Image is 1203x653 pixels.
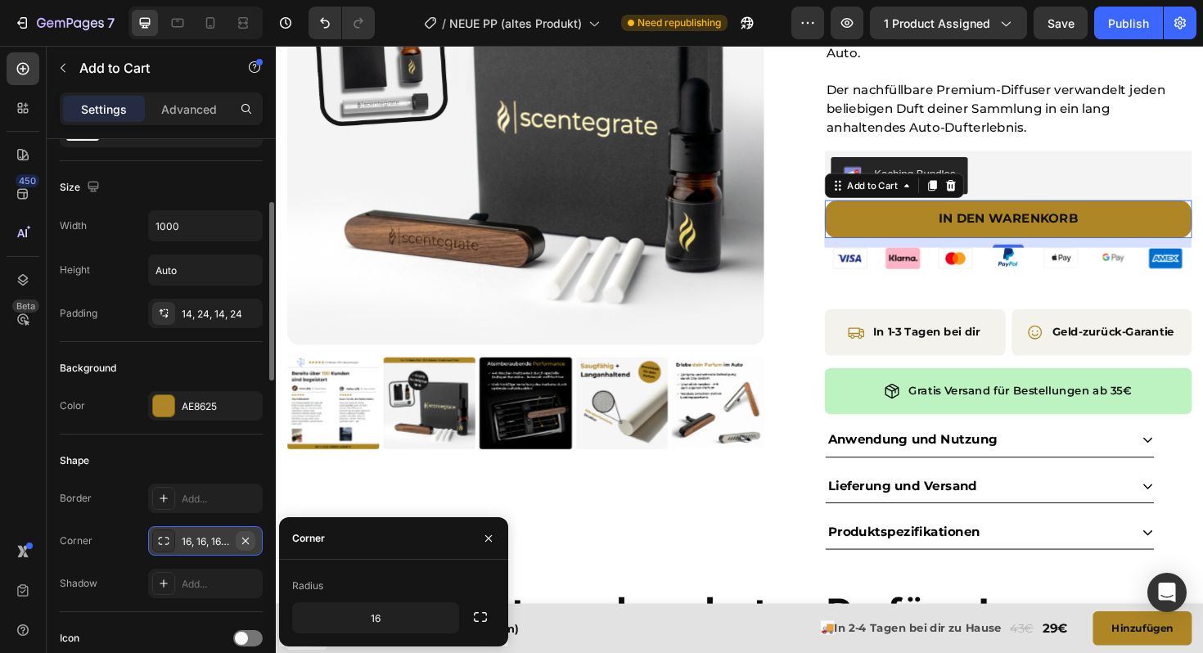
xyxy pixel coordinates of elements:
div: AE8625 [182,399,259,414]
span: / [442,15,446,32]
p: Geld-zurück-Garantie [822,293,951,313]
span: Save [1048,16,1075,30]
div: 450 [16,174,39,187]
iframe: Design area [276,46,1203,653]
img: gempages_521846845379445685-8a1d150e-8ec1-4153-896e-c58a73b70b3a.svg [590,214,627,236]
div: Padding [60,306,97,321]
p: Add to Cart [79,58,219,78]
button: 1 product assigned [870,7,1027,39]
p: Gratis Versand für Bestellungen ab 35€ [670,355,906,376]
img: KachingBundles.png [601,128,620,147]
button: Hinzufügen [865,599,970,635]
div: 14, 24, 14, 24 [182,307,259,322]
div: 16, 16, 16, 16 [182,534,229,549]
span: NEUE PP (altes Produkt) [449,15,582,32]
h2: Geliebt von hunderten Parfüm-Lovern [123,573,982,625]
div: Border [60,491,92,506]
div: Add... [182,577,259,592]
input: Auto [293,603,458,633]
s: 43€ [777,609,802,624]
span: 1 product assigned [884,15,990,32]
div: Background [60,361,116,376]
p: 29€ [812,606,838,629]
div: Shape [60,453,89,468]
div: Beta [12,299,39,313]
div: Corner [292,531,325,546]
p: Produktspezifikationen [584,507,746,524]
div: Corner [60,534,92,548]
p: Anwendung und Nutzung [584,409,764,426]
input: Auto [149,211,262,241]
div: Publish [1108,15,1149,32]
div: In den warenkorb [702,175,849,192]
h1: Diffuser-Set (für dein Parfum) [77,607,259,628]
div: Kaching Bundles [633,128,719,145]
div: Icon [60,631,79,646]
button: Save [1034,7,1088,39]
p: Der nachfüllbare Premium-Diffuser verwandelt jeden beliebigen Duft deiner Sammlung in ein lang an... [583,38,968,97]
button: Kaching Bundles [588,118,732,157]
button: Publish [1094,7,1163,39]
p: 7 [107,13,115,33]
span: Need republishing [638,16,721,30]
div: Open Intercom Messenger [1147,573,1187,612]
img: gempages_521846845379445685-8f1b3eeb-8906-4903-b18d-ae81cc4f1611.svg [924,214,961,236]
div: Size [60,177,103,199]
button: In den warenkorb [581,164,970,204]
span: 🚚 [577,609,591,624]
div: Height [60,263,90,277]
img: gempages_521846845379445685-e6cb3de2-914d-40d7-8626-2bc34aebfb76.png [813,214,849,236]
div: Width [60,218,87,233]
div: Undo/Redo [309,7,375,39]
p: In 2-4 Tagen bei dir zu Hause [577,606,768,627]
div: Add to Cart [601,141,661,155]
p: In 1-3 Tagen bei dir [632,293,746,313]
input: Auto [149,255,262,285]
p: Advanced [161,101,217,118]
button: 7 [7,7,122,39]
div: Add... [182,492,259,507]
p: Lieferung und Versand [584,458,742,475]
img: gempages_521846845379445685-3b666707-3c63-4c3d-bbf1-d7510cb2cf8b.png [868,214,905,235]
p: Settings [81,101,127,118]
div: Radius [292,579,323,593]
div: Hinzufügen [885,609,950,625]
img: gempages_521846845379445685-ad078056-9480-4d24-a7c0-c9bb7a0f2268.svg [646,214,683,236]
div: Color [60,399,85,413]
img: gempages_521846845379445685-1075efe4-823c-44df-888b-4d653cc6ad7a.png [757,214,794,234]
img: gempages_521846845379445685-5935fd2b-e869-4cd7-a455-3e8212e9be62.svg [701,214,738,236]
div: Shadow [60,576,97,591]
